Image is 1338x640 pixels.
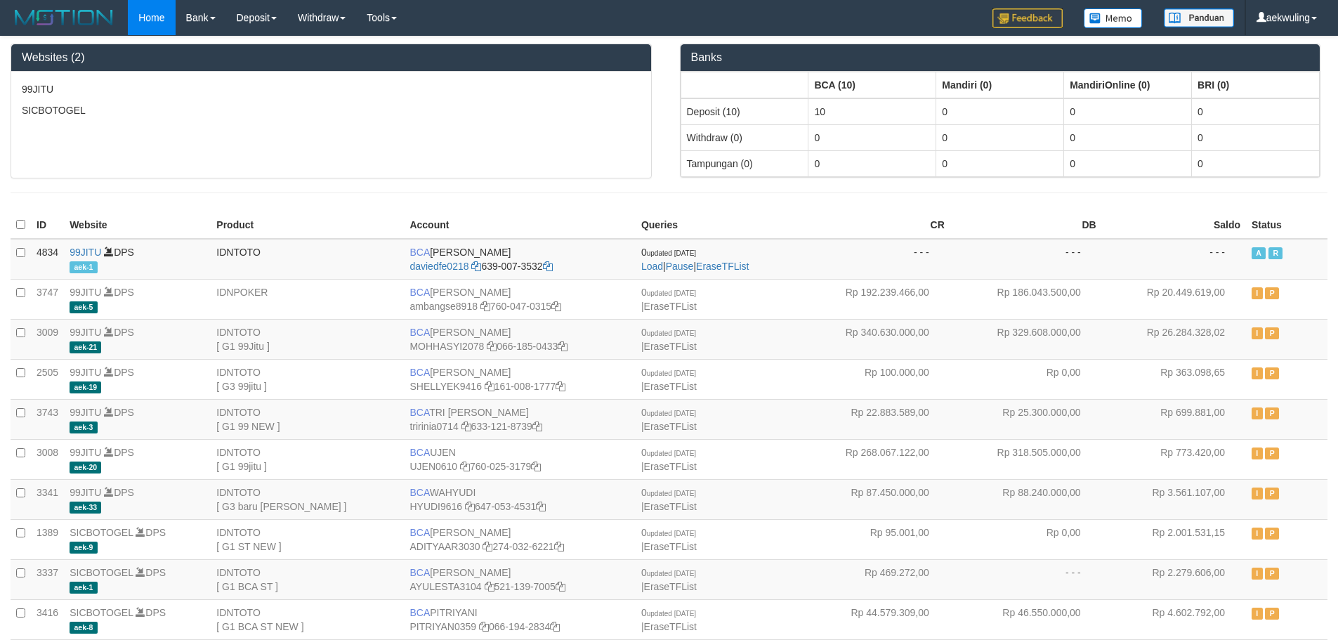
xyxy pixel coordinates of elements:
[799,211,950,239] th: CR
[409,621,476,632] a: PITRIYAN0359
[31,239,64,280] td: 4834
[641,367,697,392] span: |
[808,98,936,125] td: 10
[641,247,696,258] span: 0
[70,261,97,273] span: aek-1
[666,261,694,272] a: Pause
[1268,247,1283,259] span: Running
[1102,599,1246,639] td: Rp 4.602.792,00
[1265,568,1279,580] span: Paused
[1064,150,1192,176] td: 0
[31,359,64,399] td: 2505
[554,541,564,552] a: Copy 2740326221 to clipboard
[644,421,697,432] a: EraseTFList
[641,447,696,458] span: 0
[799,319,950,359] td: Rp 340.630.000,00
[799,519,950,559] td: Rp 95.001,00
[404,319,635,359] td: [PERSON_NAME] 066-185-0433
[641,247,749,272] span: | |
[1252,568,1263,580] span: Inactive
[644,621,697,632] a: EraseTFList
[409,247,430,258] span: BCA
[64,479,211,519] td: DPS
[1102,359,1246,399] td: Rp 363.098,65
[211,211,404,239] th: Product
[70,582,97,594] span: aek-1
[31,479,64,519] td: 3341
[1102,439,1246,479] td: Rp 773.420,00
[647,410,696,417] span: updated [DATE]
[696,261,749,272] a: EraseTFList
[936,98,1064,125] td: 0
[64,399,211,439] td: DPS
[70,247,101,258] a: 99JITU
[70,622,97,634] span: aek-8
[70,607,133,618] a: SICBOTOGEL
[409,487,429,498] span: BCA
[641,607,696,618] span: 0
[1064,98,1192,125] td: 0
[22,82,641,96] p: 99JITU
[681,98,808,125] td: Deposit (10)
[404,439,635,479] td: UJEN 760-025-3179
[211,279,404,319] td: IDNPOKER
[1084,8,1143,28] img: Button%20Memo.svg
[647,329,696,337] span: updated [DATE]
[485,581,494,592] a: Copy AYULESTA3104 to clipboard
[211,399,404,439] td: IDNTOTO [ G1 99 NEW ]
[644,541,697,552] a: EraseTFList
[22,103,641,117] p: SICBOTOGEL
[644,461,697,472] a: EraseTFList
[404,559,635,599] td: [PERSON_NAME] 521-139-7005
[70,422,97,433] span: aek-3
[409,327,430,338] span: BCA
[1265,287,1279,299] span: Paused
[409,567,430,578] span: BCA
[647,289,696,297] span: updated [DATE]
[1265,608,1279,620] span: Paused
[641,407,696,418] span: 0
[641,287,697,312] span: |
[31,439,64,479] td: 3008
[404,479,635,519] td: WAHYUDI 647-053-4531
[799,359,950,399] td: Rp 100.000,00
[64,359,211,399] td: DPS
[808,72,936,98] th: Group: activate to sort column ascending
[799,479,950,519] td: Rp 87.450.000,00
[1192,150,1320,176] td: 0
[70,301,97,313] span: aek-5
[1102,559,1246,599] td: Rp 2.279.606,00
[483,541,492,552] a: Copy ADITYAAR3030 to clipboard
[70,381,101,393] span: aek-19
[1192,98,1320,125] td: 0
[641,407,697,432] span: |
[556,381,565,392] a: Copy 1610081777 to clipboard
[647,610,696,618] span: updated [DATE]
[647,249,696,257] span: updated [DATE]
[808,124,936,150] td: 0
[211,519,404,559] td: IDNTOTO [ G1 ST NEW ]
[70,367,101,378] a: 99JITU
[950,439,1102,479] td: Rp 318.505.000,00
[936,150,1064,176] td: 0
[641,367,696,378] span: 0
[950,479,1102,519] td: Rp 88.240.000,00
[211,479,404,519] td: IDNTOTO [ G3 baru [PERSON_NAME] ]
[647,570,696,577] span: updated [DATE]
[409,421,458,432] a: tririnia0714
[1265,327,1279,339] span: Paused
[211,439,404,479] td: IDNTOTO [ G1 99jitu ]
[550,621,560,632] a: Copy 0661942834 to clipboard
[64,599,211,639] td: DPS
[950,599,1102,639] td: Rp 46.550.000,00
[409,341,484,352] a: MOHHASYI2078
[1252,367,1263,379] span: Inactive
[487,341,497,352] a: Copy MOHHASYI2078 to clipboard
[992,8,1063,28] img: Feedback.jpg
[70,327,101,338] a: 99JITU
[471,261,481,272] a: Copy daviedfe0218 to clipboard
[31,519,64,559] td: 1389
[950,519,1102,559] td: Rp 0,00
[1102,399,1246,439] td: Rp 699.881,00
[404,359,635,399] td: [PERSON_NAME] 161-008-1777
